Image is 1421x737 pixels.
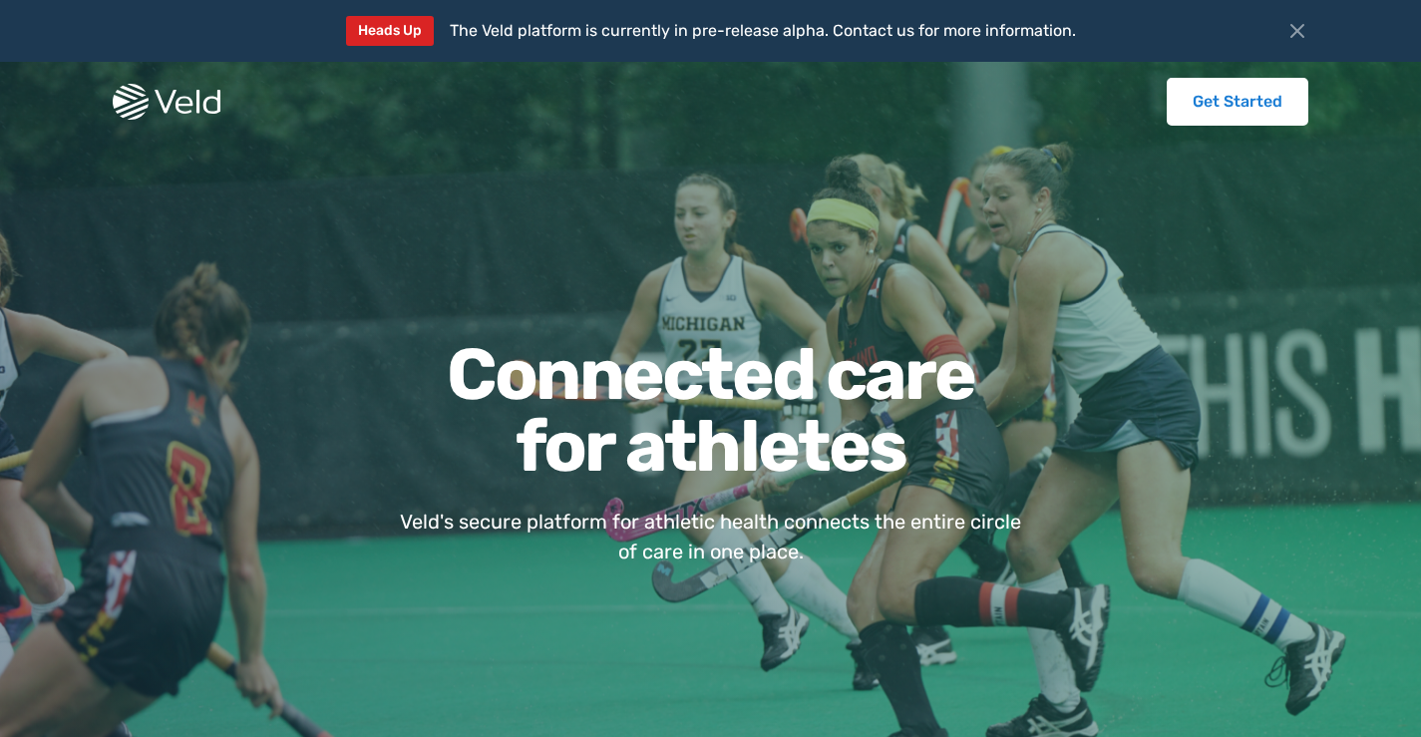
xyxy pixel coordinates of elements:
h1: Connected care for athletes [447,339,974,483]
div: Veld's secure platform for athletic health connects the entire circle of care in one place. [392,507,1030,566]
div: Heads Up [346,16,434,46]
img: Veld [113,84,220,120]
a: Get Started [1167,78,1308,126]
div: The Veld platform is currently in pre-release alpha. Contact us for more information. [450,19,1076,43]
